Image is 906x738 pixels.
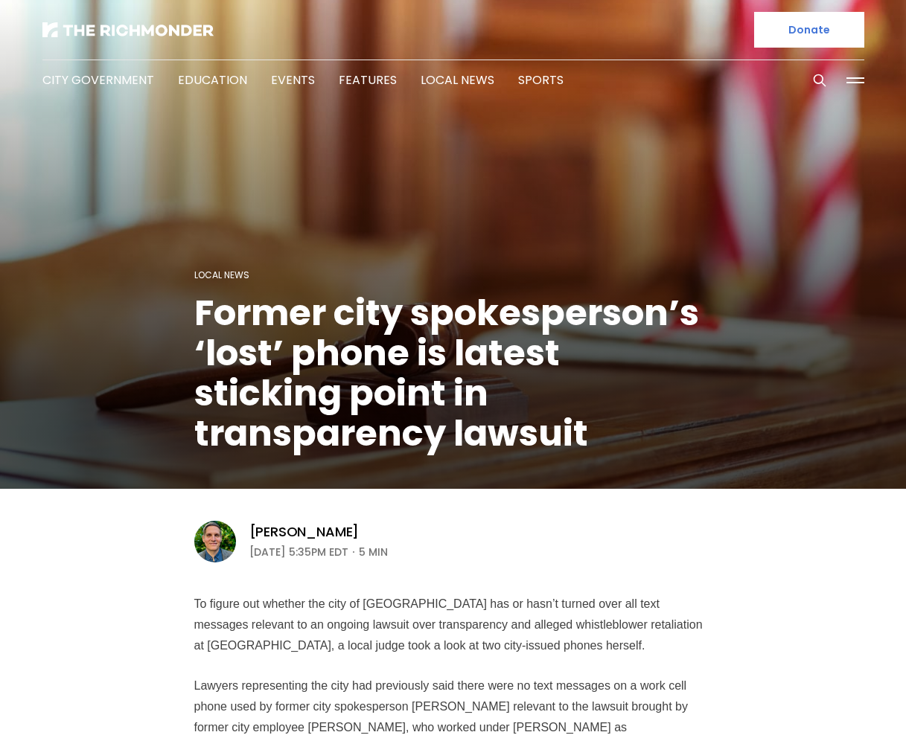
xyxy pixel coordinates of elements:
[359,543,388,561] span: 5 min
[754,12,864,48] a: Donate
[42,22,214,37] img: The Richmonder
[339,71,397,89] a: Features
[249,543,348,561] time: [DATE] 5:35PM EDT
[194,269,249,281] a: Local News
[194,594,712,656] p: To figure out whether the city of [GEOGRAPHIC_DATA] has or hasn’t turned over all text messages r...
[518,71,564,89] a: Sports
[178,71,247,89] a: Education
[194,293,712,454] h1: Former city spokesperson’s ‘lost’ phone is latest sticking point in transparency lawsuit
[271,71,315,89] a: Events
[194,521,236,562] img: Graham Moomaw
[421,71,494,89] a: Local News
[42,71,154,89] a: City Government
[808,69,831,92] button: Search this site
[249,523,360,541] a: [PERSON_NAME]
